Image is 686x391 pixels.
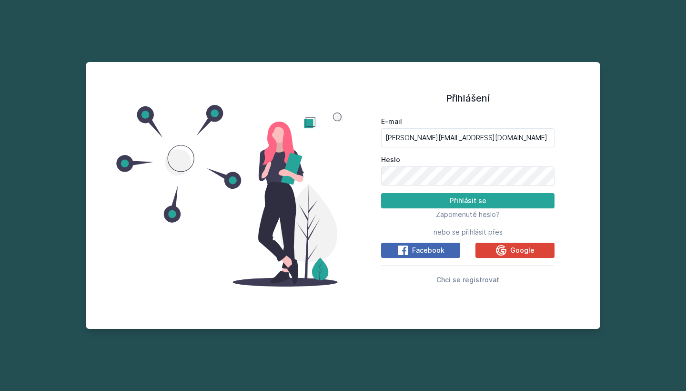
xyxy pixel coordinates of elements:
[381,243,460,258] button: Facebook
[381,91,555,105] h1: Přihlášení
[475,243,555,258] button: Google
[436,210,500,218] span: Zapomenuté heslo?
[436,274,499,285] button: Chci se registrovat
[381,128,555,147] input: Tvoje e-mailová adresa
[434,227,503,237] span: nebo se přihlásit přes
[381,155,555,165] label: Heslo
[381,193,555,208] button: Přihlásit se
[436,276,499,284] span: Chci se registrovat
[412,246,444,255] span: Facebook
[381,117,555,126] label: E-mail
[510,246,535,255] span: Google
